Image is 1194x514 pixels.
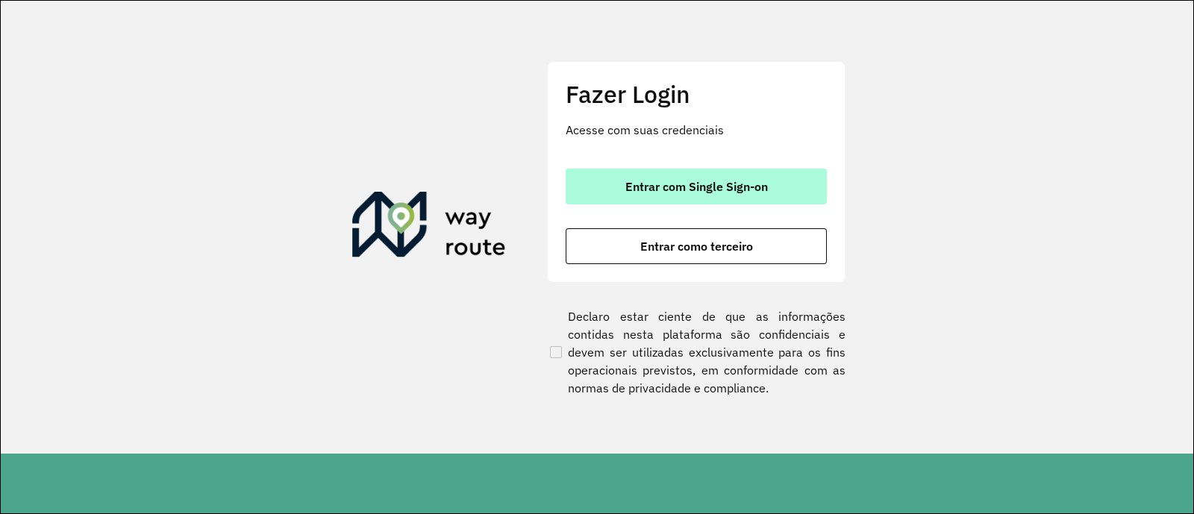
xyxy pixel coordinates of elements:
h2: Fazer Login [566,80,827,108]
p: Acesse com suas credenciais [566,121,827,139]
img: Roteirizador AmbevTech [352,192,506,263]
button: button [566,169,827,204]
label: Declaro estar ciente de que as informações contidas nesta plataforma são confidenciais e devem se... [547,307,846,397]
span: Entrar com Single Sign-on [625,181,768,192]
button: button [566,228,827,264]
span: Entrar como terceiro [640,240,753,252]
